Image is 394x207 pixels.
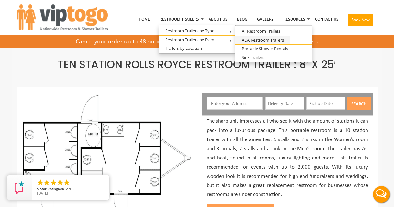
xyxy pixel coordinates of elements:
[159,44,208,52] a: Trailers by Location
[207,97,263,110] input: Enter your Address
[369,182,394,207] button: Live Chat
[278,3,310,36] a: Resources
[36,179,44,186] li: 
[207,117,368,199] p: The sharp unit impresses all who see it with the amount of stations it can pack into a luxurious ...
[37,186,39,191] span: 5
[235,27,287,35] a: All Restroom Trailers
[56,179,64,186] li: 
[204,3,232,36] a: About Us
[40,186,58,191] span: Star Rating
[235,45,294,53] a: Portable Shower Rentals
[155,3,204,36] a: Restroom Trailers
[37,187,104,191] span: by
[348,14,373,26] button: Book Now
[43,179,51,186] li: 
[235,36,290,44] a: ADA Restroom Trailers
[17,4,108,30] img: VIPTOGO
[63,179,71,186] li: 
[134,3,155,36] a: Home
[343,3,378,40] a: Book Now
[347,97,371,110] button: Search
[37,191,48,196] span: [DATE]
[252,3,278,36] a: Gallery
[159,36,222,44] a: Restroom Trailers by Event
[13,181,26,194] img: Review Rating
[306,97,345,110] input: Pick up Date
[265,97,304,110] input: Delivery Date
[310,3,343,36] a: Contact Us
[62,186,75,191] span: KEAN U.
[159,27,221,35] a: Restroom Trailers by Type
[235,54,271,61] a: Sink Trailers
[50,179,57,186] li: 
[232,3,252,36] a: Blog
[58,57,336,72] span: Ten Station Rolls Royce Restroom Trailer : 8′ x 25′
